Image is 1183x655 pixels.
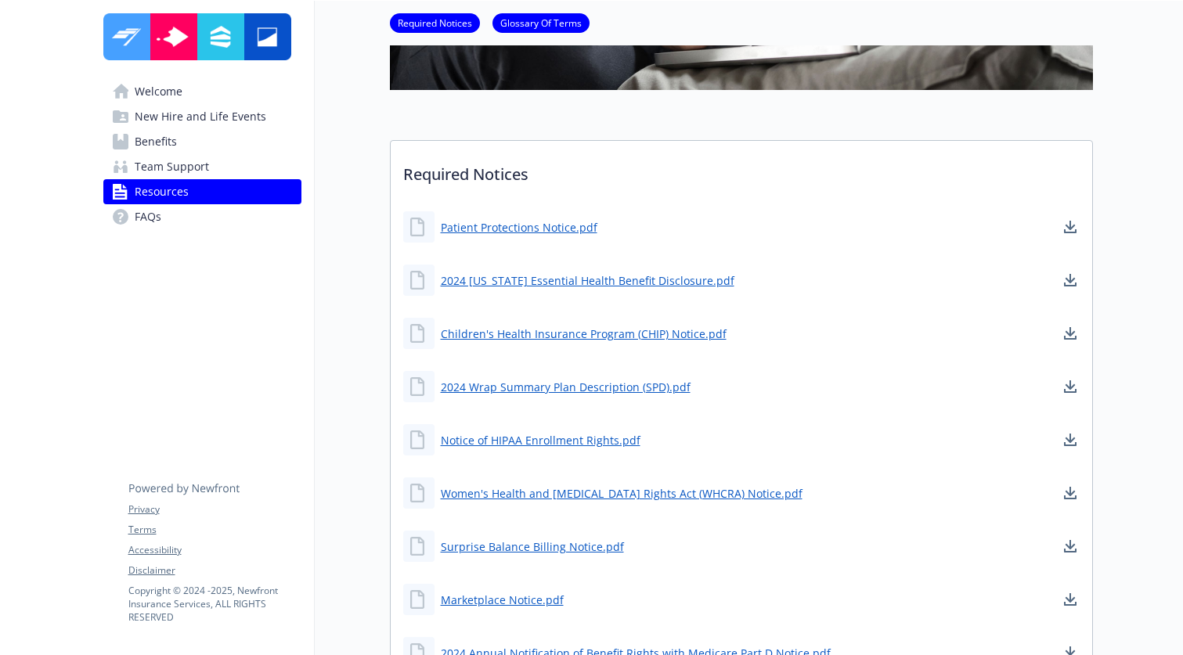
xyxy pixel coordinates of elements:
a: Marketplace Notice.pdf [441,592,564,608]
a: download document [1061,377,1080,396]
span: Benefits [135,129,177,154]
a: Notice of HIPAA Enrollment Rights.pdf [441,432,640,448]
a: Terms [128,523,301,537]
a: download document [1061,271,1080,290]
a: download document [1061,590,1080,609]
a: 2024 [US_STATE] Essential Health Benefit Disclosure.pdf [441,272,734,289]
a: Team Support [103,154,301,179]
a: Children's Health Insurance Program (CHIP) Notice.pdf [441,326,727,342]
span: Team Support [135,154,209,179]
a: FAQs [103,204,301,229]
a: Glossary Of Terms [492,15,590,30]
a: download document [1061,324,1080,343]
p: Required Notices [391,141,1092,199]
a: Required Notices [390,15,480,30]
span: FAQs [135,204,161,229]
a: Resources [103,179,301,204]
a: Women's Health and [MEDICAL_DATA] Rights Act (WHCRA) Notice.pdf [441,485,802,502]
a: Patient Protections Notice.pdf [441,219,597,236]
a: New Hire and Life Events [103,104,301,129]
a: Benefits [103,129,301,154]
a: download document [1061,430,1080,449]
a: Disclaimer [128,563,301,578]
a: Privacy [128,502,301,516]
a: Accessibility [128,543,301,557]
a: download document [1061,218,1080,236]
a: download document [1061,537,1080,556]
span: New Hire and Life Events [135,104,266,129]
a: download document [1061,484,1080,502]
p: Copyright © 2024 - 2025 , Newfront Insurance Services, ALL RIGHTS RESERVED [128,584,301,624]
span: Welcome [135,79,182,104]
span: Resources [135,179,189,204]
a: Welcome [103,79,301,104]
a: 2024 Wrap Summary Plan Description (SPD).pdf [441,379,691,395]
a: Surprise Balance Billing Notice.pdf [441,538,624,555]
